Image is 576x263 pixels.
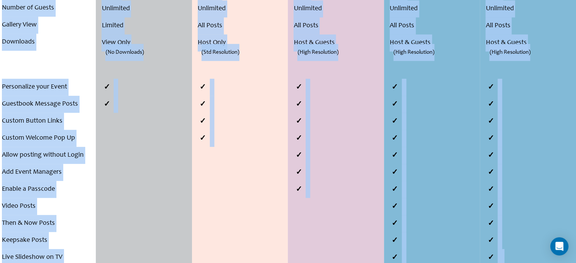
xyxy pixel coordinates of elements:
li: All Posts [390,17,478,34]
li: Limited [101,17,189,34]
li: Unlimited [293,0,382,17]
li: All Posts [485,17,574,34]
span: (No Downloads) [105,44,144,61]
li: All Posts [293,17,382,34]
li: All Posts [198,17,286,34]
li: Video Posts [2,198,94,215]
li: Host & Guests [485,34,574,51]
li: Personalize your Event [2,79,94,96]
li: Keepsake Posts [2,232,94,249]
span: (Std Resolution) [201,44,239,61]
span: (High Resolution) [393,44,434,61]
li: Then & Now Posts [2,215,94,232]
span: (High Resolution) [489,44,530,61]
div: Open Intercom Messenger [550,237,568,255]
li: Custom Button Links [2,113,94,130]
li: Host & Guests [390,34,478,51]
li: Unlimited [198,0,286,17]
li: Add Event Managers [2,164,94,181]
li: Enable a Passcode [2,181,94,198]
li: Custom Welcome Pop Up [2,130,94,147]
li: View Only [101,34,189,51]
span: (High Resolution) [297,44,338,61]
li: Gallery View [2,17,94,34]
li: Host & Guests [293,34,382,51]
li: Unlimited [390,0,478,17]
li: Unlimited [101,0,189,17]
li: Allow posting without Login [2,147,94,164]
li: Downloads [2,34,94,51]
li: Host Only [198,34,286,51]
li: Unlimited [485,0,574,17]
li: Guestbook Message Posts [2,96,94,113]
